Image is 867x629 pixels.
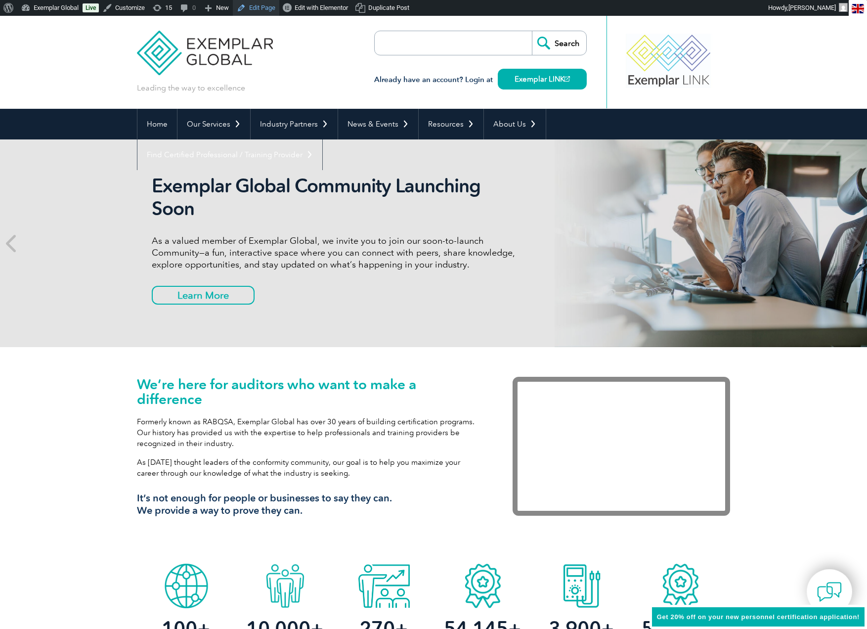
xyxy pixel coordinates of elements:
span: Edit with Elementor [295,4,348,11]
img: contact-chat.png [817,580,842,604]
a: Exemplar LINK [498,69,587,90]
h1: We’re here for auditors who want to make a difference [137,377,483,406]
p: Formerly known as RABQSA, Exemplar Global has over 30 years of building certification programs. O... [137,416,483,449]
h2: Exemplar Global Community Launching Soon [152,175,522,220]
h3: Already have an account? Login at [374,74,587,86]
img: en [852,4,864,13]
img: Exemplar Global [137,16,273,75]
a: Live [83,3,99,12]
input: Search [532,31,586,55]
a: Resources [419,109,483,139]
a: Our Services [177,109,250,139]
span: Get 20% off on your new personnel certification application! [657,613,860,621]
a: About Us [484,109,546,139]
iframe: Exemplar Global: Working together to make a difference [513,377,730,516]
span: [PERSON_NAME] [788,4,836,11]
p: Leading the way to excellence [137,83,245,93]
a: Home [137,109,177,139]
h3: It’s not enough for people or businesses to say they can. We provide a way to prove they can. [137,492,483,517]
img: open_square.png [564,76,570,82]
a: Learn More [152,286,255,305]
p: As [DATE] thought leaders of the conformity community, our goal is to help you maximize your care... [137,457,483,479]
a: News & Events [338,109,418,139]
p: As a valued member of Exemplar Global, we invite you to join our soon-to-launch Community—a fun, ... [152,235,522,270]
a: Find Certified Professional / Training Provider [137,139,322,170]
a: Industry Partners [251,109,338,139]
